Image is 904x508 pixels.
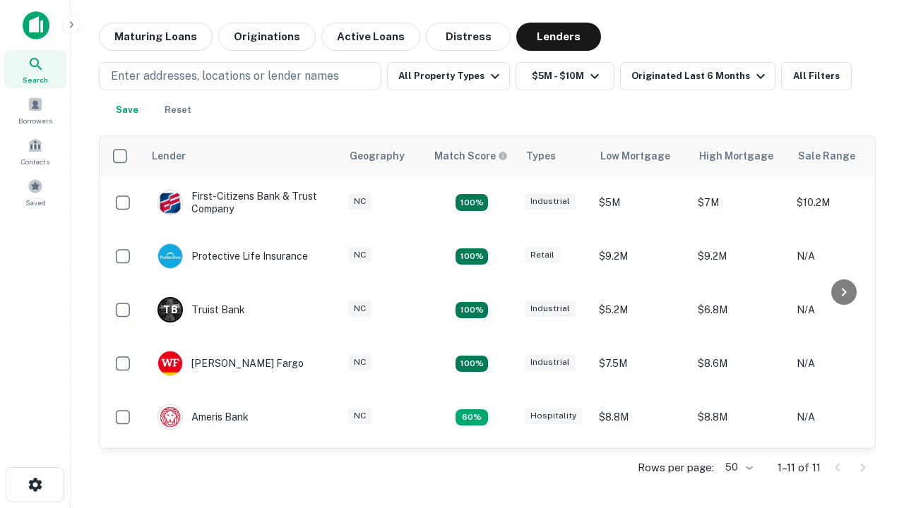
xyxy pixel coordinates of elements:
[516,23,601,51] button: Lenders
[157,190,327,215] div: First-citizens Bank & Trust Company
[143,136,341,176] th: Lender
[157,351,304,376] div: [PERSON_NAME] Fargo
[592,283,691,337] td: $5.2M
[158,351,182,375] img: picture
[600,147,670,164] div: Low Mortgage
[105,96,150,124] button: Save your search to get updates of matches that match your search criteria.
[691,283,790,337] td: $6.8M
[691,337,790,390] td: $8.6M
[348,193,371,210] div: NC
[99,23,213,51] button: Maturing Loans
[426,136,518,176] th: Capitalize uses an advanced AI algorithm to match your search with the best lender. The match sco...
[163,303,177,317] p: T B
[155,96,201,124] button: Reset
[525,247,560,263] div: Retail
[456,356,488,373] div: Matching Properties: 2, hasApolloMatch: undefined
[592,390,691,444] td: $8.8M
[516,62,614,90] button: $5M - $10M
[456,409,488,426] div: Matching Properties: 1, hasApolloMatch: undefined
[25,197,46,208] span: Saved
[152,147,186,164] div: Lender
[434,148,508,164] div: Capitalize uses an advanced AI algorithm to match your search with the best lender. The match sco...
[691,444,790,497] td: $9.2M
[158,244,182,268] img: picture
[456,194,488,211] div: Matching Properties: 2, hasApolloMatch: undefined
[348,354,371,370] div: NC
[620,62,775,90] button: Originated Last 6 Months
[592,337,691,390] td: $7.5M
[631,68,769,85] div: Originated Last 6 Months
[456,248,488,265] div: Matching Properties: 2, hasApolloMatch: undefined
[526,147,556,164] div: Types
[691,229,790,283] td: $9.2M
[833,350,904,418] iframe: Chat Widget
[592,444,691,497] td: $9.2M
[525,193,576,210] div: Industrial
[720,457,755,478] div: 50
[592,136,691,176] th: Low Mortgage
[4,132,66,170] a: Contacts
[781,62,852,90] button: All Filters
[778,459,821,476] p: 1–11 of 11
[348,408,371,424] div: NC
[157,243,308,269] div: Protective Life Insurance
[18,115,52,126] span: Borrowers
[699,147,773,164] div: High Mortgage
[348,247,371,263] div: NC
[592,176,691,229] td: $5M
[111,68,339,85] p: Enter addresses, locations or lender names
[525,354,576,370] div: Industrial
[518,136,592,176] th: Types
[157,404,249,430] div: Ameris Bank
[691,136,790,176] th: High Mortgage
[387,62,510,90] button: All Property Types
[592,229,691,283] td: $9.2M
[23,11,49,40] img: capitalize-icon.png
[691,390,790,444] td: $8.8M
[798,147,855,164] div: Sale Range
[434,148,505,164] h6: Match Score
[4,50,66,88] a: Search
[525,408,582,424] div: Hospitality
[350,147,405,164] div: Geography
[21,156,49,167] span: Contacts
[638,459,714,476] p: Rows per page:
[321,23,420,51] button: Active Loans
[341,136,426,176] th: Geography
[99,62,381,90] button: Enter addresses, locations or lender names
[4,91,66,129] a: Borrowers
[158,405,182,429] img: picture
[23,74,48,85] span: Search
[158,190,182,214] img: picture
[691,176,790,229] td: $7M
[218,23,316,51] button: Originations
[525,301,576,317] div: Industrial
[426,23,511,51] button: Distress
[348,301,371,317] div: NC
[157,297,245,322] div: Truist Bank
[456,302,488,319] div: Matching Properties: 3, hasApolloMatch: undefined
[4,173,66,211] a: Saved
